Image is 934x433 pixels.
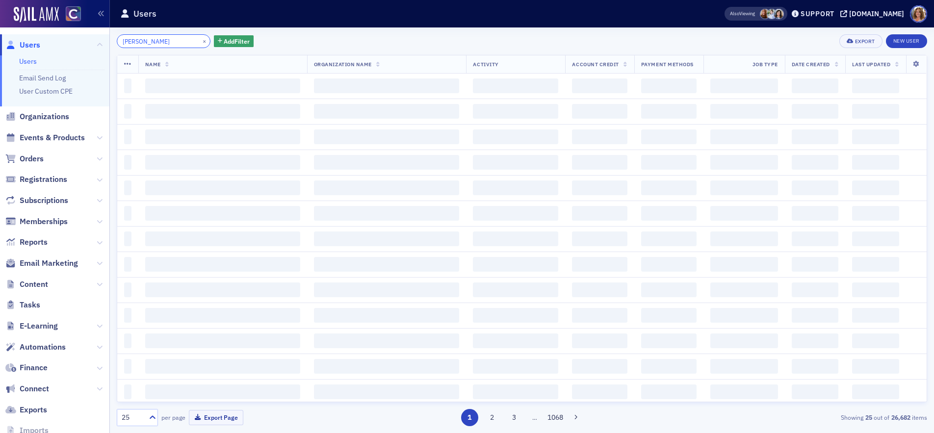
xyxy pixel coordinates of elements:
span: ‌ [473,155,558,170]
span: ‌ [145,206,300,221]
span: ‌ [145,359,300,374]
div: 25 [122,412,143,423]
span: ‌ [852,257,899,272]
span: ‌ [314,308,460,323]
div: Support [801,9,834,18]
span: ‌ [473,104,558,119]
span: Sheila Duggan [760,9,770,19]
div: Showing out of items [664,413,927,422]
button: 1068 [547,409,564,426]
a: User Custom CPE [19,87,73,96]
span: Finance [20,362,48,373]
span: ‌ [852,308,899,323]
span: ‌ [314,129,460,144]
label: per page [161,413,185,422]
button: AddFilter [214,35,254,48]
span: ‌ [710,384,778,399]
a: Users [5,40,40,51]
strong: 26,682 [889,413,912,422]
button: 3 [506,409,523,426]
span: ‌ [314,384,460,399]
span: ‌ [792,104,838,119]
img: SailAMX [66,6,81,22]
span: ‌ [710,78,778,93]
span: ‌ [572,384,627,399]
span: ‌ [572,333,627,348]
a: Subscriptions [5,195,68,206]
span: ‌ [852,231,899,246]
button: 1 [461,409,478,426]
a: Users [19,57,37,66]
span: ‌ [852,384,899,399]
span: ‌ [473,129,558,144]
span: ‌ [852,333,899,348]
span: ‌ [641,384,697,399]
span: Connect [20,383,49,394]
span: ‌ [710,180,778,195]
span: ‌ [314,155,460,170]
span: ‌ [124,308,131,323]
a: Reports [5,237,48,248]
span: Last Updated [852,61,890,68]
a: Automations [5,342,66,353]
div: Export [855,39,875,44]
span: ‌ [314,257,460,272]
a: View Homepage [59,6,81,23]
span: ‌ [641,359,697,374]
a: SailAMX [14,7,59,23]
span: ‌ [852,104,899,119]
span: ‌ [473,231,558,246]
span: Users [20,40,40,51]
span: ‌ [792,384,838,399]
span: ‌ [641,257,697,272]
span: ‌ [124,359,131,374]
h1: Users [133,8,156,20]
span: ‌ [124,104,131,119]
span: Luke Abell [767,9,777,19]
span: ‌ [145,384,300,399]
span: ‌ [792,282,838,297]
span: ‌ [145,282,300,297]
span: ‌ [572,129,627,144]
span: ‌ [124,257,131,272]
a: Organizations [5,111,69,122]
span: Memberships [20,216,68,227]
span: E-Learning [20,321,58,331]
span: Organization Name [314,61,372,68]
a: Memberships [5,216,68,227]
a: Finance [5,362,48,373]
span: Organizations [20,111,69,122]
span: … [528,413,542,422]
span: ‌ [473,257,558,272]
span: ‌ [852,206,899,221]
span: ‌ [473,180,558,195]
span: ‌ [792,308,838,323]
span: ‌ [145,78,300,93]
span: ‌ [572,359,627,374]
span: ‌ [572,78,627,93]
span: ‌ [473,308,558,323]
span: ‌ [124,155,131,170]
span: ‌ [852,155,899,170]
span: Payment Methods [641,61,694,68]
span: ‌ [124,206,131,221]
span: ‌ [145,129,300,144]
span: ‌ [792,333,838,348]
a: Orders [5,153,44,164]
span: ‌ [314,104,460,119]
button: Export Page [189,410,243,425]
span: ‌ [314,333,460,348]
span: ‌ [792,231,838,246]
span: Job Type [752,61,778,68]
span: ‌ [572,231,627,246]
span: ‌ [710,104,778,119]
span: ‌ [710,333,778,348]
span: ‌ [641,104,697,119]
span: ‌ [473,359,558,374]
a: Connect [5,383,49,394]
span: ‌ [641,282,697,297]
span: Name [145,61,161,68]
span: ‌ [710,308,778,323]
span: ‌ [641,78,697,93]
span: ‌ [710,282,778,297]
